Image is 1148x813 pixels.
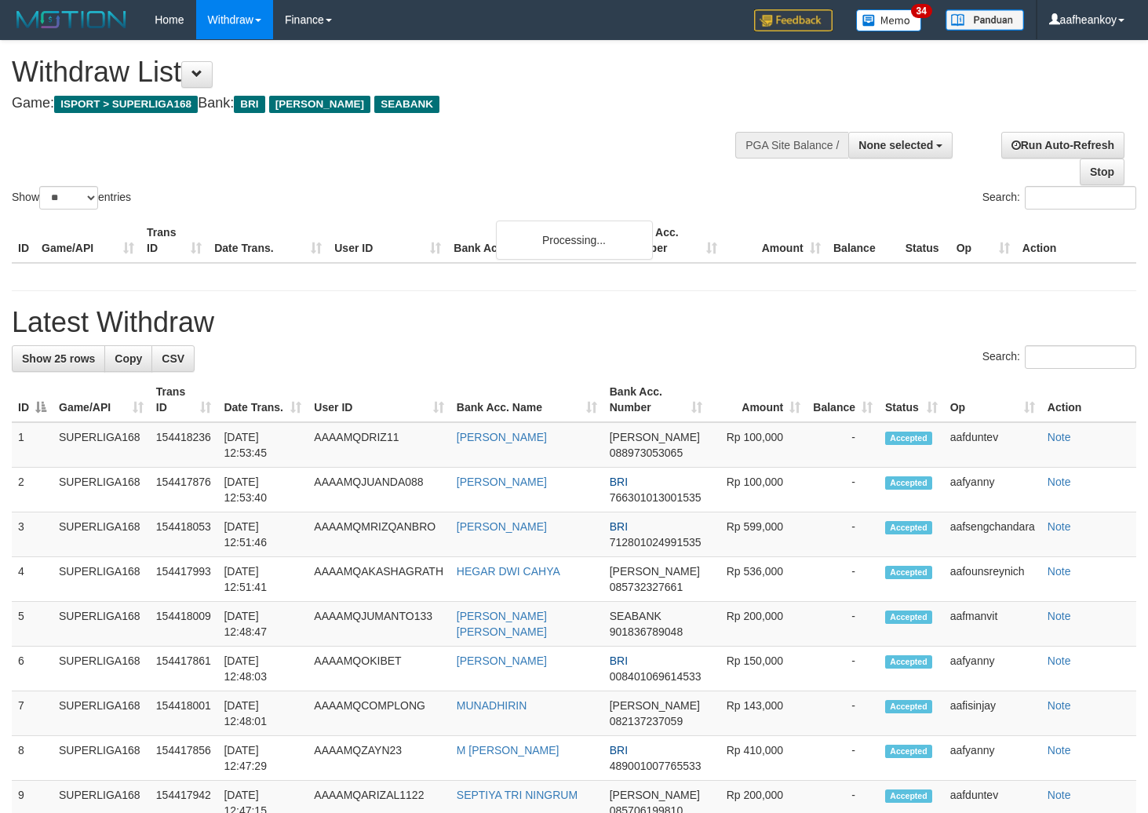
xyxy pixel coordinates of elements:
[457,699,527,712] a: MUNADHIRIN
[879,377,944,422] th: Status: activate to sort column ascending
[450,377,603,422] th: Bank Acc. Name: activate to sort column ascending
[944,377,1041,422] th: Op: activate to sort column ascending
[217,422,308,468] td: [DATE] 12:53:45
[610,715,683,727] span: Copy 082137237059 to clipboard
[944,647,1041,691] td: aafyanny
[1048,476,1071,488] a: Note
[150,512,218,557] td: 154418053
[12,307,1136,338] h1: Latest Withdraw
[709,691,807,736] td: Rp 143,000
[1048,565,1071,578] a: Note
[1048,789,1071,801] a: Note
[619,218,723,263] th: Bank Acc. Number
[610,699,700,712] span: [PERSON_NAME]
[807,422,879,468] td: -
[104,345,152,372] a: Copy
[1016,218,1136,263] th: Action
[308,602,450,647] td: AAAAMQJUMANTO133
[807,647,879,691] td: -
[53,468,150,512] td: SUPERLIGA168
[610,491,702,504] span: Copy 766301013001535 to clipboard
[140,218,208,263] th: Trans ID
[807,557,879,602] td: -
[1025,345,1136,369] input: Search:
[308,691,450,736] td: AAAAMQCOMPLONG
[150,422,218,468] td: 154418236
[53,736,150,781] td: SUPERLIGA168
[217,512,308,557] td: [DATE] 12:51:46
[858,139,933,151] span: None selected
[944,736,1041,781] td: aafyanny
[217,691,308,736] td: [DATE] 12:48:01
[610,744,628,756] span: BRI
[12,57,749,88] h1: Withdraw List
[308,512,450,557] td: AAAAMQMRIZQANBRO
[162,352,184,365] span: CSV
[53,377,150,422] th: Game/API: activate to sort column ascending
[807,512,879,557] td: -
[308,422,450,468] td: AAAAMQDRIZ11
[328,218,447,263] th: User ID
[944,468,1041,512] td: aafyanny
[12,557,53,602] td: 4
[885,611,932,624] span: Accepted
[709,557,807,602] td: Rp 536,000
[447,218,619,263] th: Bank Acc. Name
[950,218,1016,263] th: Op
[53,422,150,468] td: SUPERLIGA168
[308,557,450,602] td: AAAAMQAKASHAGRATH
[754,9,833,31] img: Feedback.jpg
[457,520,547,533] a: [PERSON_NAME]
[610,654,628,667] span: BRI
[457,565,560,578] a: HEGAR DWI CAHYA
[457,654,547,667] a: [PERSON_NAME]
[496,221,653,260] div: Processing...
[150,736,218,781] td: 154417856
[610,670,702,683] span: Copy 008401069614533 to clipboard
[12,736,53,781] td: 8
[151,345,195,372] a: CSV
[807,377,879,422] th: Balance: activate to sort column ascending
[610,431,700,443] span: [PERSON_NAME]
[217,647,308,691] td: [DATE] 12:48:03
[911,4,932,18] span: 34
[308,736,450,781] td: AAAAMQZAYN23
[12,602,53,647] td: 5
[234,96,264,113] span: BRI
[610,520,628,533] span: BRI
[885,521,932,534] span: Accepted
[946,9,1024,31] img: panduan.png
[269,96,370,113] span: [PERSON_NAME]
[12,218,35,263] th: ID
[723,218,827,263] th: Amount
[709,512,807,557] td: Rp 599,000
[885,476,932,490] span: Accepted
[944,557,1041,602] td: aafounsreynich
[1048,431,1071,443] a: Note
[735,132,848,159] div: PGA Site Balance /
[12,647,53,691] td: 6
[308,468,450,512] td: AAAAMQJUANDA088
[885,700,932,713] span: Accepted
[150,647,218,691] td: 154417861
[1048,699,1071,712] a: Note
[53,512,150,557] td: SUPERLIGA168
[12,96,749,111] h4: Game: Bank:
[944,691,1041,736] td: aafisinjay
[885,745,932,758] span: Accepted
[39,186,98,210] select: Showentries
[603,377,709,422] th: Bank Acc. Number: activate to sort column ascending
[807,736,879,781] td: -
[150,377,218,422] th: Trans ID: activate to sort column ascending
[217,736,308,781] td: [DATE] 12:47:29
[457,431,547,443] a: [PERSON_NAME]
[1048,654,1071,667] a: Note
[374,96,439,113] span: SEABANK
[308,377,450,422] th: User ID: activate to sort column ascending
[1048,520,1071,533] a: Note
[610,476,628,488] span: BRI
[610,610,661,622] span: SEABANK
[885,655,932,669] span: Accepted
[217,377,308,422] th: Date Trans.: activate to sort column ascending
[1080,159,1124,185] a: Stop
